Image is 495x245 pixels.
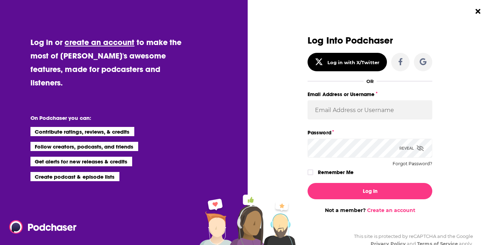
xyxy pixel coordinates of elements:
[327,60,379,65] div: Log in with X/Twitter
[30,172,119,181] li: Create podcast & episode lists
[30,127,135,136] li: Contribute ratings, reviews, & credits
[366,78,374,84] div: OR
[471,5,485,18] button: Close Button
[308,183,432,199] button: Log In
[30,115,172,121] li: On Podchaser you can:
[399,139,424,158] div: Reveal
[30,157,132,166] li: Get alerts for new releases & credits
[308,128,432,137] label: Password
[393,161,432,166] button: Forgot Password?
[367,207,415,213] a: Create an account
[308,35,432,46] h3: Log Into Podchaser
[308,90,432,99] label: Email Address or Username
[318,168,354,177] label: Remember Me
[9,220,72,234] a: Podchaser - Follow, Share and Rate Podcasts
[308,100,432,119] input: Email Address or Username
[9,220,77,234] img: Podchaser - Follow, Share and Rate Podcasts
[308,53,387,71] button: Log in with X/Twitter
[308,207,432,213] div: Not a member?
[30,142,139,151] li: Follow creators, podcasts, and friends
[64,37,134,47] a: create an account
